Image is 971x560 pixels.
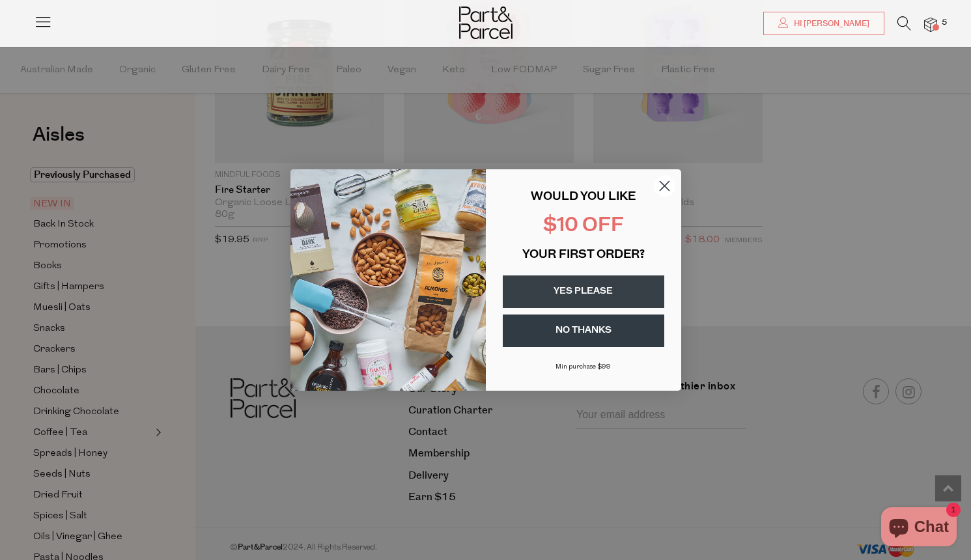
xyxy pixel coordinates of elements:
[791,18,869,29] span: Hi [PERSON_NAME]
[531,191,636,203] span: WOULD YOU LIKE
[543,216,624,236] span: $10 OFF
[924,18,937,31] a: 5
[877,507,961,550] inbox-online-store-chat: Shopify online store chat
[763,12,884,35] a: Hi [PERSON_NAME]
[938,17,950,29] span: 5
[522,249,645,261] span: YOUR FIRST ORDER?
[459,7,513,39] img: Part&Parcel
[503,275,664,308] button: YES PLEASE
[556,363,611,371] span: Min purchase $99
[503,315,664,347] button: NO THANKS
[290,169,486,391] img: 43fba0fb-7538-40bc-babb-ffb1a4d097bc.jpeg
[653,175,676,197] button: Close dialog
